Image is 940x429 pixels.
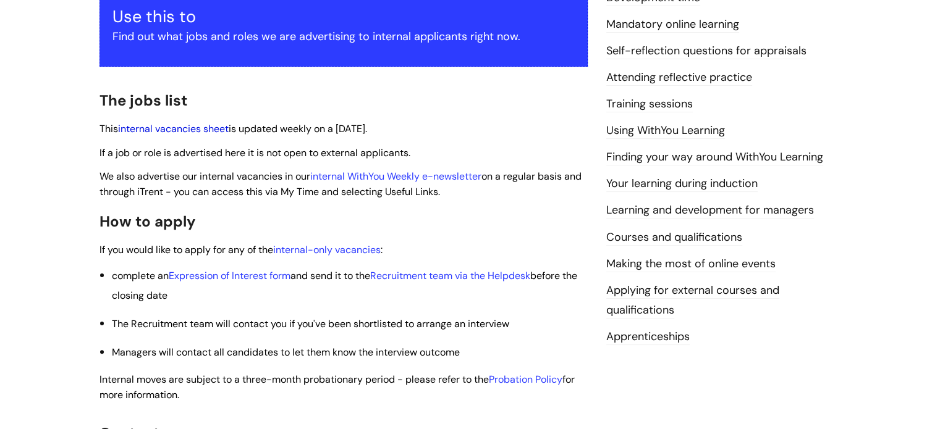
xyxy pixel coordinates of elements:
a: Courses and qualifications [606,230,742,246]
a: Probation Policy [489,373,562,386]
a: Recruitment team via the Helpdesk [370,269,530,282]
span: losing date [117,289,167,302]
h3: Use this to [112,7,575,27]
span: complete an [112,269,169,282]
a: Mandatory online learning [606,17,739,33]
a: internal WithYou Weekly e-newsletter [310,170,481,183]
span: The Recruitment team will contact you if you've been shortlisted to arrange an interview [112,317,509,330]
a: Learning and development for managers [606,202,814,219]
a: internal vacancies sheet [118,122,229,135]
a: Your learning during induction [606,176,758,192]
span: How to apply [100,212,196,231]
a: Applying for external courses and qualifications [606,283,779,319]
a: Using WithYou Learning [606,123,725,139]
span: If you would like to apply for any of the : [100,243,383,256]
a: Self-reflection questions for appraisals [606,43,807,59]
span: We also advertise our internal vacancies in our on a regular basis and through iTrent - you can a... [100,170,582,198]
a: internal-only vacancies [273,243,381,256]
a: Attending reflective practice [606,70,752,86]
a: Finding your way around WithYou Learning [606,149,823,165]
span: and send it to the before the c [112,269,577,302]
span: If a job or role is advertised here it is not open to external applicants. [100,146,410,159]
a: Making the most of online events [606,256,776,272]
a: Apprenticeships [606,329,690,345]
span: nternal moves are subject to a three-month probationary period - please refer to the for more inf... [100,373,575,401]
p: Find out what jobs and roles we are advertising to internal applicants right now. [112,27,575,46]
span: I [100,373,575,401]
a: Training sessions [606,96,693,112]
span: Managers will contact all candidates to let them know the interview outcome [112,346,460,359]
span: This is updated weekly on a [DATE]. [100,122,367,135]
span: The jobs list [100,91,187,110]
a: Expression of Interest form [169,269,290,282]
